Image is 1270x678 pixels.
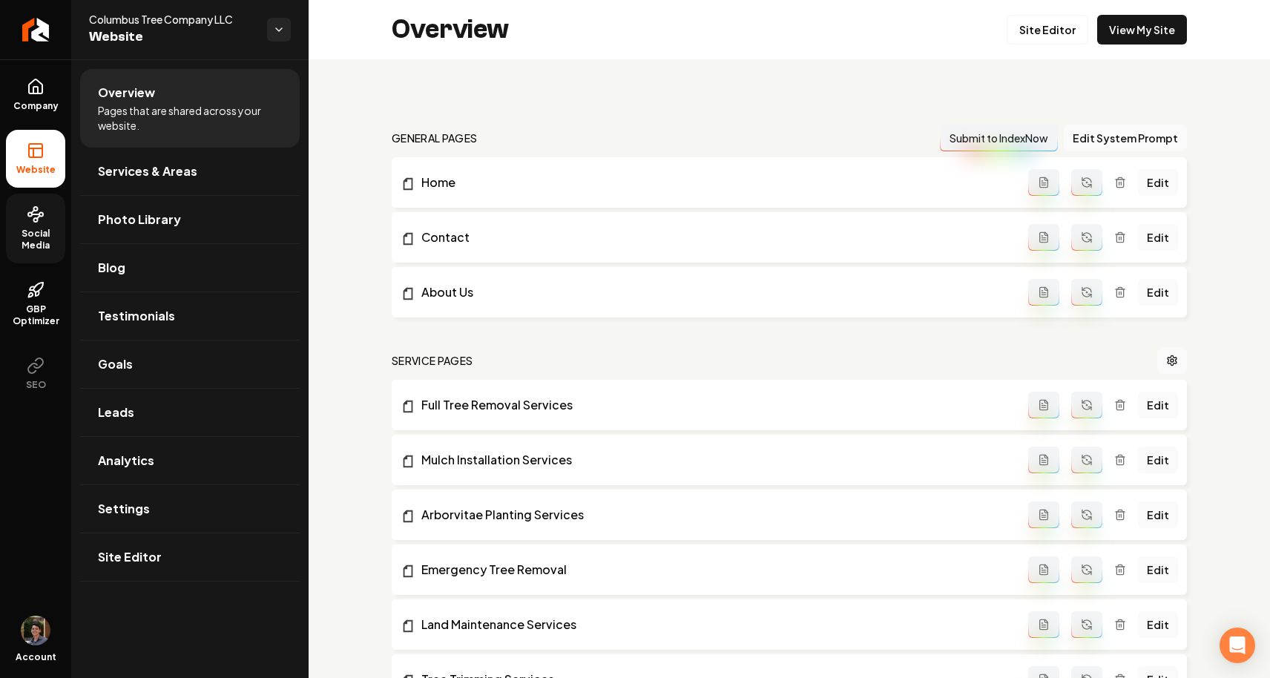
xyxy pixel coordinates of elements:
a: Edit [1138,169,1178,196]
a: Blog [80,244,300,292]
span: Blog [98,259,125,277]
a: Land Maintenance Services [401,616,1028,633]
h2: Service Pages [392,353,473,368]
a: Testimonials [80,292,300,340]
button: Add admin page prompt [1028,224,1059,251]
a: Arborvitae Planting Services [401,506,1028,524]
a: Social Media [6,194,65,263]
span: Analytics [98,452,154,470]
a: Edit [1138,392,1178,418]
img: Rebolt Logo [22,18,50,42]
span: Site Editor [98,548,162,566]
span: GBP Optimizer [6,303,65,327]
a: Analytics [80,437,300,484]
a: Photo Library [80,196,300,243]
a: Full Tree Removal Services [401,396,1028,414]
span: Goals [98,355,133,373]
button: Add admin page prompt [1028,556,1059,583]
button: Add admin page prompt [1028,279,1059,306]
h2: Overview [392,15,509,45]
button: Add admin page prompt [1028,501,1059,528]
span: Services & Areas [98,162,197,180]
a: About Us [401,283,1028,301]
div: Open Intercom Messenger [1220,628,1255,663]
span: Social Media [6,228,65,251]
a: Edit [1138,556,1178,583]
a: Home [401,174,1028,191]
a: Edit [1138,224,1178,251]
span: Website [10,164,62,176]
a: Edit [1138,501,1178,528]
a: GBP Optimizer [6,269,65,339]
a: Contact [401,228,1028,246]
span: Company [7,100,65,112]
button: Add admin page prompt [1028,611,1059,638]
a: Emergency Tree Removal [401,561,1028,579]
span: Overview [98,84,155,102]
a: View My Site [1097,15,1187,45]
a: Company [6,66,65,124]
button: Edit System Prompt [1064,125,1187,151]
h2: general pages [392,131,478,145]
img: Mitchell Stahl [21,616,50,645]
a: Edit [1138,611,1178,638]
a: Leads [80,389,300,436]
span: Account [16,651,56,663]
span: Pages that are shared across your website. [98,103,282,133]
span: Leads [98,404,134,421]
a: Services & Areas [80,148,300,195]
button: Add admin page prompt [1028,169,1059,196]
a: Mulch Installation Services [401,451,1028,469]
a: Goals [80,340,300,388]
button: SEO [6,345,65,403]
span: Settings [98,500,150,518]
button: Open user button [21,616,50,645]
span: SEO [20,379,52,391]
a: Site Editor [1007,15,1088,45]
a: Settings [80,485,300,533]
span: Testimonials [98,307,175,325]
span: Photo Library [98,211,181,228]
span: Website [89,27,255,47]
button: Submit to IndexNow [940,125,1058,151]
a: Site Editor [80,533,300,581]
a: Edit [1138,447,1178,473]
a: Edit [1138,279,1178,306]
button: Add admin page prompt [1028,447,1059,473]
button: Add admin page prompt [1028,392,1059,418]
span: Columbus Tree Company LLC [89,12,255,27]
